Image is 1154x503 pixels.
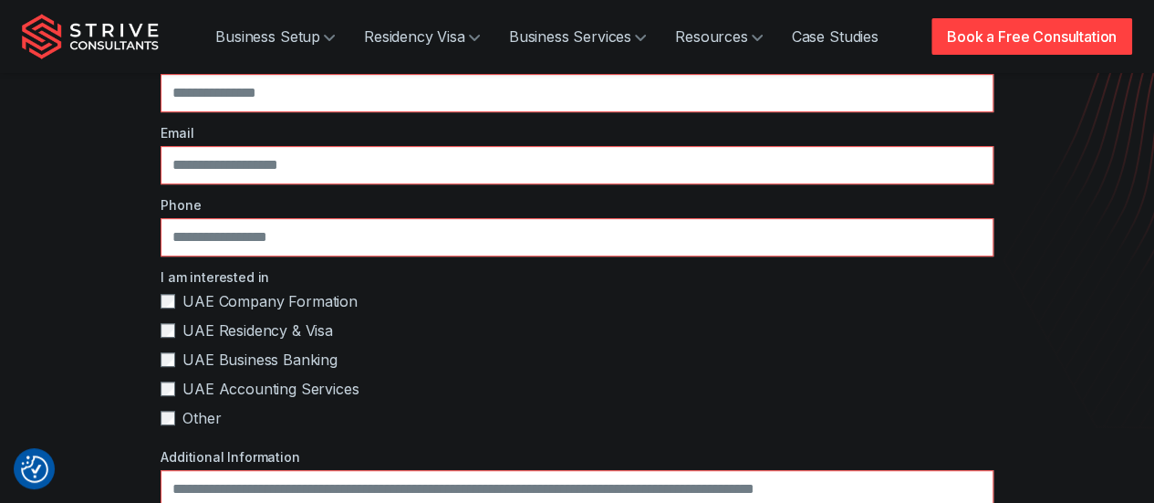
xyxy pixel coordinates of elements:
input: UAE Residency & Visa [161,323,175,338]
input: UAE Business Banking [161,352,175,367]
span: UAE Business Banking [182,349,338,371]
input: UAE Accounting Services [161,382,175,396]
a: Resources [660,18,777,55]
input: UAE Company Formation [161,294,175,309]
a: Business Setup [201,18,349,55]
img: Revisit consent button [21,456,48,483]
input: Other [161,411,175,425]
label: Email [161,123,993,142]
span: UAE Company Formation [182,290,358,312]
span: UAE Accounting Services [182,378,359,400]
span: UAE Residency & Visa [182,320,333,341]
img: Strive Consultants [22,14,159,59]
a: Case Studies [777,18,893,55]
label: Additional Information [161,447,993,466]
a: Book a Free Consultation [931,18,1132,55]
span: Other [182,407,221,429]
button: Consent Preferences [21,456,48,483]
a: Business Services [494,18,660,55]
label: I am interested in [161,267,993,287]
a: Residency Visa [349,18,494,55]
label: Phone [161,195,993,215]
